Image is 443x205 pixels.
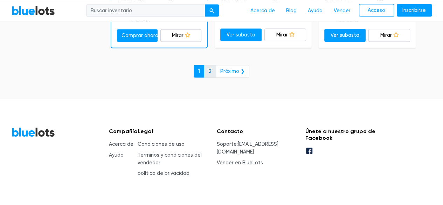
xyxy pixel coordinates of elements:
font: Comprar ahora [122,33,158,39]
a: Acceso [359,4,394,17]
font: Blog [286,7,297,13]
font: Compañía [109,128,138,135]
a: Blog [281,4,302,17]
a: Ayuda [109,152,124,158]
a: Vender en BlueLots [217,160,263,166]
font: Legal [138,128,153,135]
a: Ver subasta [220,29,262,42]
font: Únete a nuestro grupo de Facebook [305,128,375,141]
font: Precio de venta sugerido por el fabricante [130,6,162,23]
font: Próximo ❯ [220,68,245,74]
a: [EMAIL_ADDRESS][DOMAIN_NAME] [217,141,278,155]
font: Ver subasta [331,33,359,39]
font: Acceso [368,7,385,13]
a: Acerca de [245,4,281,17]
a: 2 [204,65,216,78]
a: Condiciones de uso [138,141,185,147]
a: Ver subasta [324,29,366,42]
font: Ver subasta [227,32,255,38]
font: 1 [198,68,200,74]
font: Contacto [217,128,243,135]
font: Mirar [380,33,392,39]
a: Términos y condiciones del vendedor [138,152,202,166]
font: Ayuda [308,7,323,13]
a: Mirar [368,29,410,42]
a: Mirar [160,29,201,42]
a: Ayuda [302,4,328,17]
a: política de privacidad [138,170,189,176]
font: Precio de venta sugerido por el fabricante [234,5,266,22]
font: 2 [209,68,212,74]
a: Acerca de [109,141,133,147]
a: Mirar [264,29,306,42]
a: Inscribirse [397,4,432,17]
font: Mirar [276,32,288,38]
a: Comprar ahora [117,29,158,42]
font: Mirar [172,33,184,39]
a: Próximo ❯ [216,65,249,78]
a: Vender [328,4,356,17]
font: Inscribirse [402,7,426,13]
input: Buscar inventario [86,4,205,17]
font: Vender [334,7,351,13]
font: Soporte: [217,141,238,147]
font: Acerca de [250,7,275,13]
